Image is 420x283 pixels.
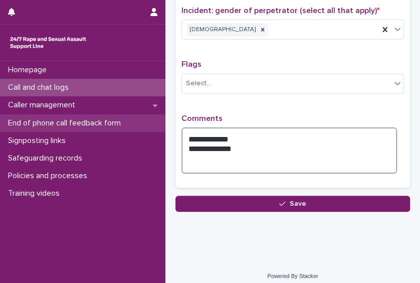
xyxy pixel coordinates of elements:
[4,189,68,198] p: Training videos
[267,273,318,279] a: Powered By Stacker
[187,23,257,37] div: [DEMOGRAPHIC_DATA]
[181,114,223,122] span: Comments
[4,83,77,92] p: Call and chat logs
[186,78,211,89] div: Select...
[4,65,55,75] p: Homepage
[4,171,95,181] p: Policies and processes
[4,100,83,110] p: Caller management
[4,118,129,128] p: End of phone call feedback form
[175,196,410,212] button: Save
[4,154,90,163] p: Safeguarding records
[290,200,306,207] span: Save
[181,7,379,15] span: Incident: gender of perpetrator (select all that apply)
[4,136,74,146] p: Signposting links
[181,60,201,68] span: Flags
[8,33,88,53] img: rhQMoQhaT3yELyF149Cw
